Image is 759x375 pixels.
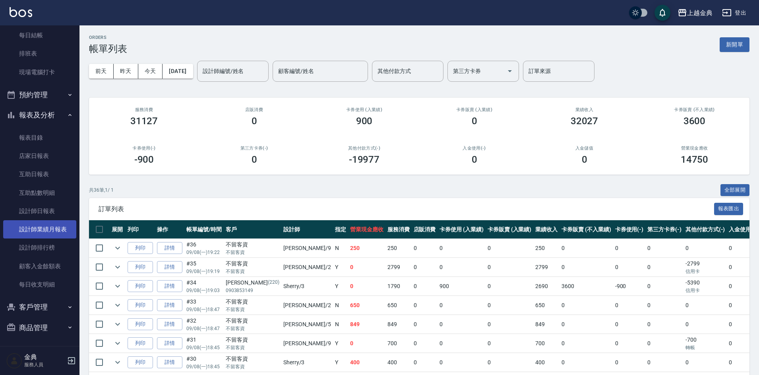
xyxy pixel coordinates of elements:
[683,334,727,353] td: -700
[412,220,438,239] th: 店販消費
[252,115,257,127] h3: 0
[560,258,613,277] td: 0
[349,154,380,165] h3: -19977
[226,325,279,332] p: 不留客資
[571,115,598,127] h3: 32027
[645,239,683,258] td: 0
[429,146,520,151] h2: 入金使用(-)
[226,260,279,268] div: 不留客資
[333,277,348,296] td: Y
[134,154,154,165] h3: -900
[3,257,76,275] a: 顧客入金餘額表
[438,315,486,334] td: 0
[89,187,114,194] p: 共 36 筆, 1 / 1
[226,240,279,249] div: 不留客資
[645,296,683,315] td: 0
[486,334,534,353] td: 0
[3,238,76,257] a: 設計師排行榜
[112,261,124,273] button: expand row
[281,277,333,296] td: Sherry /3
[281,296,333,315] td: [PERSON_NAME] /2
[649,146,740,151] h2: 營業現金應收
[438,296,486,315] td: 0
[268,279,279,287] p: (220)
[186,287,222,294] p: 09/08 (一) 19:03
[429,107,520,112] h2: 卡券販賣 (入業績)
[486,277,534,296] td: 0
[3,317,76,338] button: 商品管理
[333,220,348,239] th: 指定
[184,334,224,353] td: #31
[226,298,279,306] div: 不留客資
[3,147,76,165] a: 店家日報表
[226,344,279,351] p: 不留客資
[533,277,560,296] td: 2690
[24,353,65,361] h5: 金典
[683,258,727,277] td: -2799
[99,205,714,213] span: 訂單列表
[560,277,613,296] td: 3600
[385,353,412,372] td: 400
[89,64,114,79] button: 前天
[560,334,613,353] td: 0
[613,239,646,258] td: 0
[3,105,76,125] button: 報表及分析
[412,315,438,334] td: 0
[533,239,560,258] td: 250
[348,239,385,258] td: 250
[3,297,76,317] button: 客戶管理
[683,115,706,127] h3: 3600
[683,315,727,334] td: 0
[3,85,76,105] button: 預約管理
[486,220,534,239] th: 卡券販賣 (入業績)
[438,334,486,353] td: 0
[112,318,124,330] button: expand row
[560,239,613,258] td: 0
[226,249,279,256] p: 不留客資
[3,184,76,202] a: 互助點數明細
[226,317,279,325] div: 不留客資
[472,154,477,165] h3: 0
[128,242,153,254] button: 列印
[683,220,727,239] th: 其他付款方式(-)
[3,63,76,81] a: 現場電腦打卡
[412,353,438,372] td: 0
[385,334,412,353] td: 700
[3,165,76,183] a: 互助日報表
[3,44,76,63] a: 排班表
[112,356,124,368] button: expand row
[503,65,516,77] button: Open
[112,242,124,254] button: expand row
[412,277,438,296] td: 0
[319,146,410,151] h2: 其他付款方式(-)
[649,107,740,112] h2: 卡券販賣 (不入業績)
[685,268,725,275] p: 信用卡
[184,258,224,277] td: #35
[385,277,412,296] td: 1790
[112,337,124,349] button: expand row
[226,355,279,363] div: 不留客資
[3,26,76,44] a: 每日結帳
[3,202,76,220] a: 設計師日報表
[157,280,182,292] a: 詳情
[533,220,560,239] th: 業績收入
[645,258,683,277] td: 0
[157,299,182,312] a: 詳情
[685,287,725,294] p: 信用卡
[157,318,182,331] a: 詳情
[613,277,646,296] td: -900
[252,154,257,165] h3: 0
[184,220,224,239] th: 帳單編號/時間
[348,220,385,239] th: 營業現金應收
[613,258,646,277] td: 0
[438,353,486,372] td: 0
[89,43,127,54] h3: 帳單列表
[348,315,385,334] td: 849
[186,249,222,256] p: 09/08 (一) 19:22
[486,296,534,315] td: 0
[130,115,158,127] h3: 31127
[114,64,138,79] button: 昨天
[412,258,438,277] td: 0
[613,315,646,334] td: 0
[412,239,438,258] td: 0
